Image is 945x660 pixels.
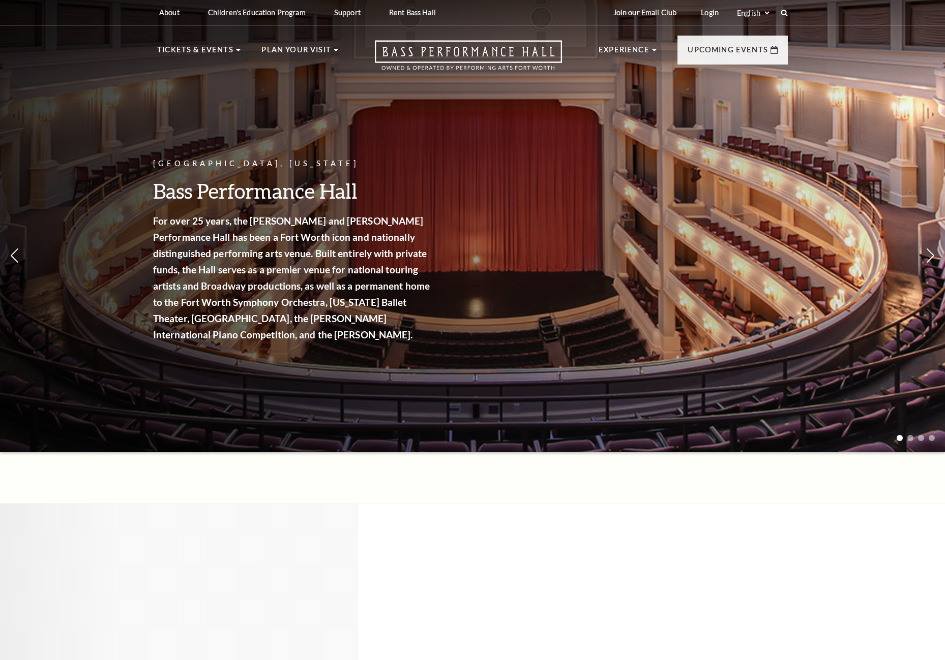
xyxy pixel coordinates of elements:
[261,44,331,62] p: Plan Your Visit
[599,44,649,62] p: Experience
[157,44,233,62] p: Tickets & Events
[208,8,306,17] p: Children's Education Program
[334,8,361,17] p: Support
[389,8,436,17] p: Rent Bass Hall
[153,158,433,170] p: [GEOGRAPHIC_DATA], [US_STATE]
[159,8,180,17] p: About
[735,8,771,18] select: Select:
[153,178,433,204] h3: Bass Performance Hall
[688,44,768,62] p: Upcoming Events
[153,215,430,340] strong: For over 25 years, the [PERSON_NAME] and [PERSON_NAME] Performance Hall has been a Fort Worth ico...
